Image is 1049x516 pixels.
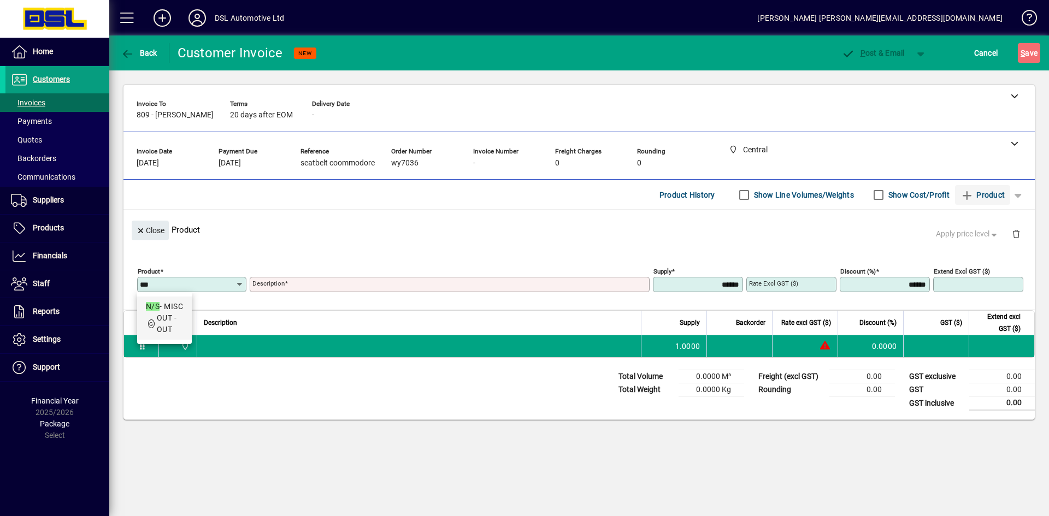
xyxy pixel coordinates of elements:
span: Payments [11,117,52,126]
span: Support [33,363,60,371]
a: Knowledge Base [1013,2,1035,38]
label: Show Cost/Profit [886,189,950,200]
td: 0.00 [969,370,1035,383]
div: Customer Invoice [178,44,283,62]
span: [DATE] [137,159,159,168]
span: wy7036 [391,159,419,168]
span: Reports [33,307,60,316]
span: Rate excl GST ($) [781,317,831,329]
td: 0.00 [969,383,1035,396]
em: N/S [146,302,160,311]
span: Back [121,49,157,57]
mat-label: Description [252,280,285,287]
span: OUT - OUT [157,313,176,334]
span: Financial Year [31,396,79,405]
a: Support [5,354,109,381]
mat-option: N/S - MISC [137,296,192,340]
a: Suppliers [5,187,109,214]
span: Communications [11,173,75,181]
div: DSL Automotive Ltd [215,9,284,27]
td: 0.0000 [838,335,903,357]
td: 0.0000 M³ [679,370,744,383]
a: Backorders [5,149,109,168]
span: ave [1021,44,1038,62]
span: Backorder [736,317,765,329]
span: Suppliers [33,195,64,204]
span: Products [33,223,64,232]
span: 1.0000 [675,341,700,352]
span: Description [204,317,237,329]
button: Profile [180,8,215,28]
button: Cancel [971,43,1001,63]
span: Product History [659,186,715,204]
span: - [312,111,314,120]
mat-label: Extend excl GST ($) [934,268,990,275]
div: Product [123,210,1035,250]
a: Communications [5,168,109,186]
span: seatbelt coommodore [300,159,375,168]
span: Supply [680,317,700,329]
td: Total Weight [613,383,679,396]
span: Quotes [11,135,42,144]
mat-label: Product [138,268,160,275]
span: 20 days after EOM [230,111,293,120]
span: Backorders [11,154,56,163]
span: Staff [33,279,50,288]
span: 0 [637,159,641,168]
td: 0.00 [829,370,895,383]
span: Package [40,419,69,428]
td: 0.00 [969,396,1035,410]
span: P [861,49,865,57]
div: [PERSON_NAME] [PERSON_NAME][EMAIL_ADDRESS][DOMAIN_NAME] [757,9,1003,27]
button: Add [145,8,180,28]
app-page-header-button: Close [129,225,172,235]
span: Discount (%) [859,317,897,329]
span: Invoices [11,98,45,107]
a: Financials [5,242,109,270]
span: Extend excl GST ($) [976,311,1021,335]
a: Products [5,215,109,242]
mat-label: Supply [653,268,671,275]
a: Home [5,38,109,66]
span: Close [136,222,164,240]
button: Back [118,43,160,63]
a: Settings [5,326,109,353]
a: Payments [5,112,109,131]
app-page-header-button: Back [109,43,169,63]
a: Invoices [5,93,109,112]
button: Product History [655,185,720,205]
span: Cancel [974,44,998,62]
td: GST exclusive [904,370,969,383]
span: Home [33,47,53,56]
mat-label: Rate excl GST ($) [749,280,798,287]
span: Central [178,340,191,352]
label: Show Line Volumes/Weights [752,189,854,200]
button: Post & Email [836,43,910,63]
span: - [473,159,475,168]
span: Settings [33,335,61,343]
a: Quotes [5,131,109,149]
button: Save [1018,43,1040,63]
span: Financials [33,251,67,260]
button: Apply price level [932,224,1004,244]
td: 0.00 [829,383,895,396]
td: GST inclusive [904,396,969,410]
span: 809 - [PERSON_NAME] [137,111,214,120]
span: ost & Email [841,49,905,57]
a: Reports [5,298,109,325]
mat-label: Discount (%) [840,268,876,275]
span: S [1021,49,1025,57]
td: Freight (excl GST) [753,370,829,383]
td: GST [904,383,969,396]
span: GST ($) [940,317,962,329]
td: Total Volume [613,370,679,383]
span: Apply price level [936,228,999,240]
td: 0.0000 Kg [679,383,744,396]
app-page-header-button: Delete [1003,229,1029,239]
span: Customers [33,75,70,84]
span: NEW [298,50,312,57]
button: Delete [1003,221,1029,247]
button: Close [132,221,169,240]
span: 0 [555,159,559,168]
span: [DATE] [219,159,241,168]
